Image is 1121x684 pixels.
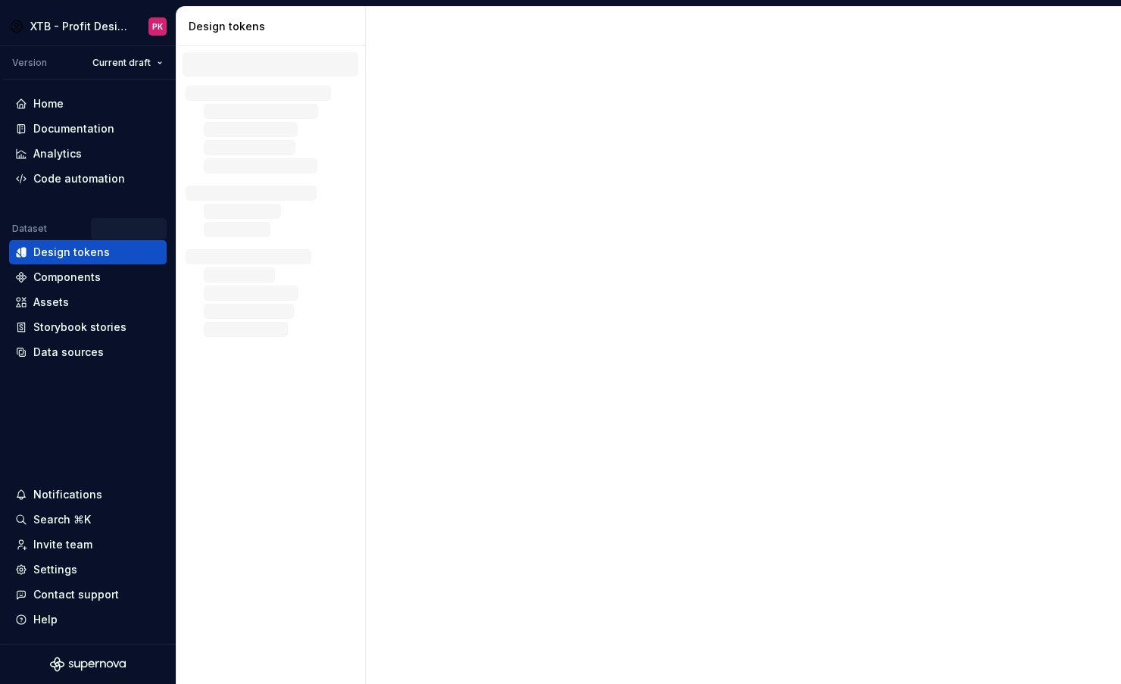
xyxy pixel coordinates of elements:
[33,512,91,527] div: Search ⌘K
[92,57,151,69] span: Current draft
[9,533,167,557] a: Invite team
[12,223,47,235] div: Dataset
[30,19,127,34] div: XTB - Profit Design System
[9,142,167,166] a: Analytics
[33,587,119,602] div: Contact support
[50,657,126,672] svg: Supernova Logo
[189,19,359,34] div: Design tokens
[33,345,104,360] div: Data sources
[152,20,163,33] div: PK
[33,612,58,627] div: Help
[9,92,167,116] a: Home
[33,96,64,111] div: Home
[33,146,82,161] div: Analytics
[9,167,167,191] a: Code automation
[9,508,167,532] button: Search ⌘K
[12,57,47,69] div: Version
[9,558,167,582] a: Settings
[3,10,173,42] button: XTB - Profit Design SystemPK
[9,483,167,507] button: Notifications
[33,562,77,577] div: Settings
[9,582,167,607] button: Contact support
[33,121,114,136] div: Documentation
[33,537,92,552] div: Invite team
[33,245,110,260] div: Design tokens
[9,340,167,364] a: Data sources
[9,315,167,339] a: Storybook stories
[9,265,167,289] a: Components
[33,270,101,285] div: Components
[9,607,167,632] button: Help
[9,117,167,141] a: Documentation
[33,487,102,502] div: Notifications
[86,52,170,73] button: Current draft
[9,290,167,314] a: Assets
[33,171,125,186] div: Code automation
[9,240,167,264] a: Design tokens
[33,295,69,310] div: Assets
[33,320,126,335] div: Storybook stories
